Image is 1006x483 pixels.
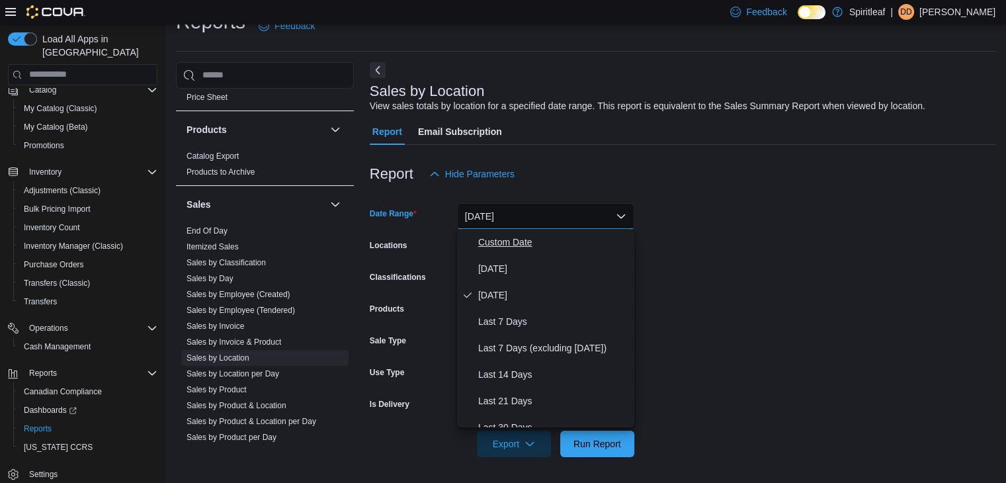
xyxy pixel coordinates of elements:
a: Sales by Product & Location [187,401,286,410]
div: Donna D [898,4,914,20]
button: [DATE] [457,203,634,230]
span: Feedback [274,19,315,32]
span: Load All Apps in [GEOGRAPHIC_DATA] [37,32,157,59]
span: Sales by Product [187,384,247,395]
a: Sales by Product & Location per Day [187,417,316,426]
span: Email Subscription [418,118,502,145]
span: Canadian Compliance [19,384,157,400]
span: End Of Day [187,226,228,236]
a: Adjustments (Classic) [19,183,106,198]
button: Adjustments (Classic) [13,181,163,200]
label: Is Delivery [370,399,409,410]
img: Cova [26,5,85,19]
button: Inventory [24,164,67,180]
span: Reports [24,423,52,434]
span: Operations [29,323,68,333]
a: Promotions [19,138,69,154]
span: Sales by Invoice & Product [187,337,281,347]
button: Products [187,123,325,136]
a: Dashboards [19,402,82,418]
span: Reports [19,421,157,437]
h3: Sales [187,198,211,211]
span: Sales by Invoice [187,321,244,331]
span: Inventory Manager (Classic) [24,241,123,251]
p: [PERSON_NAME] [919,4,995,20]
span: Settings [29,469,58,480]
button: Catalog [3,81,163,99]
a: Canadian Compliance [19,384,107,400]
a: My Catalog (Beta) [19,119,93,135]
span: Catalog [29,85,56,95]
button: Reports [13,419,163,438]
a: [US_STATE] CCRS [19,439,98,455]
span: Dark Mode [798,19,798,20]
span: Adjustments (Classic) [19,183,157,198]
span: Reports [29,368,57,378]
a: My Catalog (Classic) [19,101,103,116]
span: DD [900,4,911,20]
a: Transfers (Classic) [19,275,95,291]
button: Operations [24,320,73,336]
span: Sales by Product & Location per Day [187,416,316,427]
label: Sale Type [370,335,406,346]
a: Feedback [253,13,320,39]
span: Purchase Orders [24,259,84,270]
span: Last 21 Days [478,393,629,409]
span: Last 14 Days [478,367,629,382]
p: Spiritleaf [849,4,885,20]
a: Bulk Pricing Import [19,201,96,217]
span: Bulk Pricing Import [19,201,157,217]
p: | [890,4,893,20]
span: Settings [24,466,157,482]
button: Inventory [3,163,163,181]
a: Transfers [19,294,62,310]
a: Itemized Sales [187,242,239,251]
span: Price Sheet [187,92,228,103]
a: Catalog Export [187,152,239,161]
a: Sales by Invoice [187,322,244,331]
span: Run Report [573,437,621,451]
span: [US_STATE] CCRS [24,442,93,453]
a: Purchase Orders [19,257,89,273]
button: Export [477,431,551,457]
span: Hide Parameters [445,167,515,181]
a: Price Sheet [187,93,228,102]
span: Sales by Classification [187,257,266,268]
span: My Catalog (Beta) [19,119,157,135]
label: Classifications [370,272,426,283]
span: Canadian Compliance [24,386,102,397]
h3: Sales by Location [370,83,485,99]
span: [DATE] [478,287,629,303]
span: Sales by Employee (Tendered) [187,305,295,316]
span: My Catalog (Classic) [24,103,97,114]
span: Sales by Day [187,273,233,284]
div: Pricing [176,89,354,110]
a: Sales by Employee (Tendered) [187,306,295,315]
span: Promotions [19,138,157,154]
button: Sales [187,198,325,211]
a: Dashboards [13,401,163,419]
a: Reports [19,421,57,437]
span: Inventory [29,167,62,177]
span: Inventory Count [19,220,157,236]
span: Last 7 Days (excluding [DATE]) [478,340,629,356]
span: Feedback [746,5,786,19]
button: My Catalog (Classic) [13,99,163,118]
span: Cash Management [19,339,157,355]
a: Sales by Product per Day [187,433,276,442]
span: Report [372,118,402,145]
button: Promotions [13,136,163,155]
div: Sales [176,223,354,451]
button: Next [370,62,386,78]
a: Sales by Employee (Created) [187,290,290,299]
button: Canadian Compliance [13,382,163,401]
button: Cash Management [13,337,163,356]
h3: Report [370,166,413,182]
button: Inventory Manager (Classic) [13,237,163,255]
span: Sales by Product & Location [187,400,286,411]
div: Products [176,148,354,185]
span: Transfers [19,294,157,310]
button: Transfers [13,292,163,311]
span: Last 7 Days [478,314,629,329]
span: Dashboards [24,405,77,416]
